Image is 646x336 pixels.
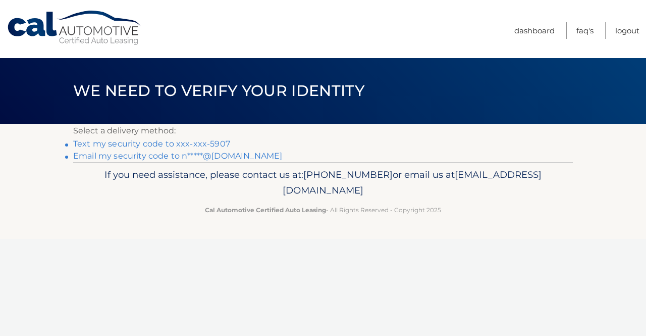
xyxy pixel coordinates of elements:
a: Logout [615,22,639,39]
a: Dashboard [514,22,555,39]
span: We need to verify your identity [73,81,364,100]
span: [PHONE_NUMBER] [303,169,393,180]
a: Text my security code to xxx-xxx-5907 [73,139,230,149]
p: Select a delivery method: [73,124,573,138]
a: FAQ's [576,22,594,39]
p: If you need assistance, please contact us at: or email us at [80,167,566,199]
p: - All Rights Reserved - Copyright 2025 [80,205,566,215]
strong: Cal Automotive Certified Auto Leasing [205,206,326,214]
a: Email my security code to n*****@[DOMAIN_NAME] [73,151,282,161]
a: Cal Automotive [7,10,143,46]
